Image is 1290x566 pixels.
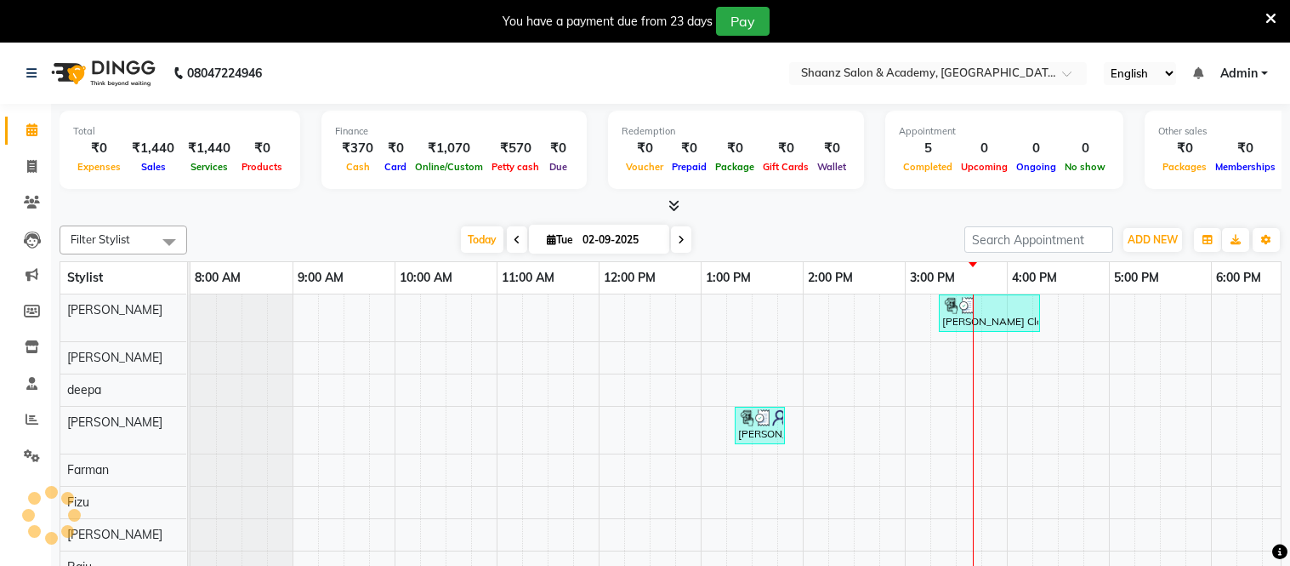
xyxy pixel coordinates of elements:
div: Redemption [622,124,850,139]
div: ₹1,070 [411,139,487,158]
a: 4:00 PM [1008,266,1061,290]
span: Today [461,226,503,253]
div: 0 [1060,139,1110,158]
div: Finance [335,124,573,139]
div: 0 [957,139,1012,158]
span: Packages [1158,161,1211,173]
button: ADD NEW [1123,228,1182,252]
div: ₹0 [380,139,411,158]
span: Cash [342,161,374,173]
a: 8:00 AM [190,266,245,290]
div: ₹0 [1158,139,1211,158]
input: 2025-09-02 [577,227,662,253]
a: 11:00 AM [497,266,559,290]
div: ₹570 [487,139,543,158]
div: 5 [899,139,957,158]
div: ₹1,440 [181,139,237,158]
span: deepa [67,382,101,397]
div: ₹0 [543,139,573,158]
div: Total [73,124,287,139]
span: [PERSON_NAME] [67,302,162,317]
a: 1:00 PM [702,266,755,290]
button: Pay [716,7,770,36]
div: ₹0 [1211,139,1280,158]
span: [PERSON_NAME] [67,414,162,430]
span: Services [186,161,232,173]
span: Due [545,161,571,173]
span: [PERSON_NAME] [67,527,162,542]
span: Completed [899,161,957,173]
span: Package [711,161,759,173]
span: Stylist [67,270,103,285]
a: 12:00 PM [600,266,660,290]
span: Fizu [67,495,89,510]
a: 9:00 AM [293,266,348,290]
span: Card [380,161,411,173]
div: [PERSON_NAME] Claint As Yu It, TK04, 03:20 PM-04:20 PM, Hair Style -stright Below Dry shoulder le... [941,297,1038,329]
span: Upcoming [957,161,1012,173]
div: ₹0 [813,139,850,158]
img: logo [43,49,160,97]
span: Prepaid [668,161,711,173]
div: 0 [1012,139,1060,158]
span: Sales [137,161,170,173]
span: No show [1060,161,1110,173]
div: ₹0 [73,139,125,158]
span: Ongoing [1012,161,1060,173]
a: 6:00 PM [1212,266,1265,290]
div: You have a payment due from 23 days [503,13,713,31]
div: ₹0 [668,139,711,158]
input: Search Appointment [964,226,1113,253]
span: Farman [67,462,109,477]
div: ₹0 [622,139,668,158]
a: 5:00 PM [1110,266,1163,290]
span: Admin [1220,65,1258,83]
span: Petty cash [487,161,543,173]
span: Tue [543,233,577,246]
a: 2:00 PM [804,266,857,290]
div: ₹0 [759,139,813,158]
span: Gift Cards [759,161,813,173]
div: ₹0 [711,139,759,158]
div: ₹370 [335,139,380,158]
b: 08047224946 [187,49,262,97]
div: ₹1,440 [125,139,181,158]
span: ADD NEW [1128,233,1178,246]
span: [PERSON_NAME] [67,350,162,365]
div: Appointment [899,124,1110,139]
span: Expenses [73,161,125,173]
span: Products [237,161,287,173]
span: Wallet [813,161,850,173]
div: [PERSON_NAME], TK01, 01:20 PM-01:50 PM, Men Services - Shave (₹200) [736,409,783,442]
a: 10:00 AM [395,266,457,290]
span: Voucher [622,161,668,173]
span: Filter Stylist [71,232,130,246]
a: 3:00 PM [906,266,959,290]
div: ₹0 [237,139,287,158]
span: Online/Custom [411,161,487,173]
span: Memberships [1211,161,1280,173]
